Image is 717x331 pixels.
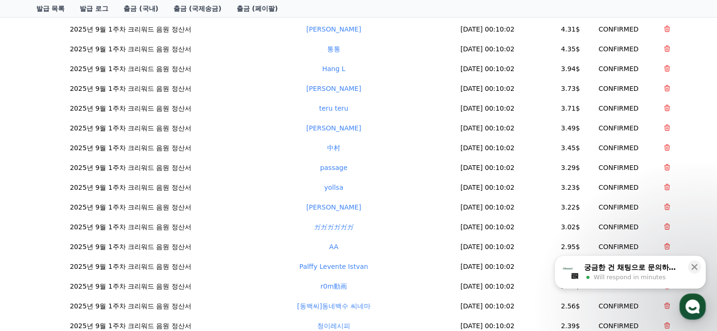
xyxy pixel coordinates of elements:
[533,276,584,296] td: 2.67$
[533,138,584,158] td: 3.45$
[36,138,225,158] td: 2025년 9월 1주차 크리워드 음원 정산서
[36,237,225,257] td: 2025년 9월 1주차 크리워드 음원 정산서
[36,39,225,59] td: 2025년 9월 1주차 크리워드 음원 정산서
[533,257,584,276] td: 2.93$
[36,59,225,79] td: 2025년 9월 1주차 크리워드 음원 정산서
[297,302,370,310] a: [동백씨]동네백수 씨네마
[324,184,344,191] a: yollsa
[442,296,533,316] td: [DATE] 00:10:02
[533,178,584,197] td: 3.23$
[78,267,106,275] span: Messages
[584,197,653,217] td: CONFIRMED
[584,79,653,98] td: CONFIRMED
[36,257,225,276] td: 2025년 9월 1주차 크리워드 음원 정산서
[533,118,584,138] td: 3.49$
[329,243,338,250] a: AA
[533,237,584,257] td: 2.95$
[442,237,533,257] td: [DATE] 00:10:02
[584,19,653,39] td: CONFIRMED
[442,197,533,217] td: [DATE] 00:10:02
[62,253,122,276] a: Messages
[36,98,225,118] td: 2025년 9월 1주차 크리워드 음원 정산서
[533,79,584,98] td: 3.73$
[533,39,584,59] td: 4.35$
[533,158,584,178] td: 3.29$
[299,263,368,270] a: Palffy Levente Istvan
[442,178,533,197] td: [DATE] 00:10:02
[24,267,41,274] span: Home
[306,25,361,33] a: [PERSON_NAME]
[36,276,225,296] td: 2025년 9월 1주차 크리워드 음원 정산서
[584,158,653,178] td: CONFIRMED
[584,178,653,197] td: CONFIRMED
[306,124,361,132] a: [PERSON_NAME]
[533,217,584,237] td: 3.02$
[442,59,533,79] td: [DATE] 00:10:02
[327,45,340,53] a: 통통
[36,79,225,98] td: 2025년 9월 1주차 크리워드 음원 정산서
[584,59,653,79] td: CONFIRMED
[36,19,225,39] td: 2025년 9월 1주차 크리워드 음원 정산서
[122,253,181,276] a: Settings
[36,197,225,217] td: 2025년 9월 1주차 크리워드 음원 정산서
[533,98,584,118] td: 3.71$
[442,39,533,59] td: [DATE] 00:10:02
[3,253,62,276] a: Home
[533,296,584,316] td: 2.56$
[584,98,653,118] td: CONFIRMED
[584,138,653,158] td: CONFIRMED
[306,85,361,92] a: [PERSON_NAME]
[533,19,584,39] td: 4.31$
[584,296,653,316] td: CONFIRMED
[36,217,225,237] td: 2025년 9월 1주차 크리워드 음원 정산서
[584,237,653,257] td: CONFIRMED
[319,105,348,112] a: teru teru
[140,267,163,274] span: Settings
[36,296,225,316] td: 2025년 9월 1주차 크리워드 음원 정산서
[442,118,533,138] td: [DATE] 00:10:02
[442,158,533,178] td: [DATE] 00:10:02
[442,276,533,296] td: [DATE] 00:10:02
[320,164,347,171] a: passage
[317,322,350,330] a: 청이레시피
[36,158,225,178] td: 2025년 9월 1주차 크리워드 음원 정산서
[442,19,533,39] td: [DATE] 00:10:02
[327,144,340,152] a: 中村
[322,65,345,73] a: Hang L
[442,79,533,98] td: [DATE] 00:10:02
[584,39,653,59] td: CONFIRMED
[533,197,584,217] td: 3.22$
[314,223,354,231] a: ガガガガガガ
[442,138,533,158] td: [DATE] 00:10:02
[442,98,533,118] td: [DATE] 00:10:02
[533,59,584,79] td: 3.94$
[321,283,347,290] a: r0m動画
[306,203,361,211] a: [PERSON_NAME]
[36,178,225,197] td: 2025년 9월 1주차 크리워드 음원 정산서
[442,257,533,276] td: [DATE] 00:10:02
[36,118,225,138] td: 2025년 9월 1주차 크리워드 음원 정산서
[442,217,533,237] td: [DATE] 00:10:02
[584,118,653,138] td: CONFIRMED
[584,217,653,237] td: CONFIRMED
